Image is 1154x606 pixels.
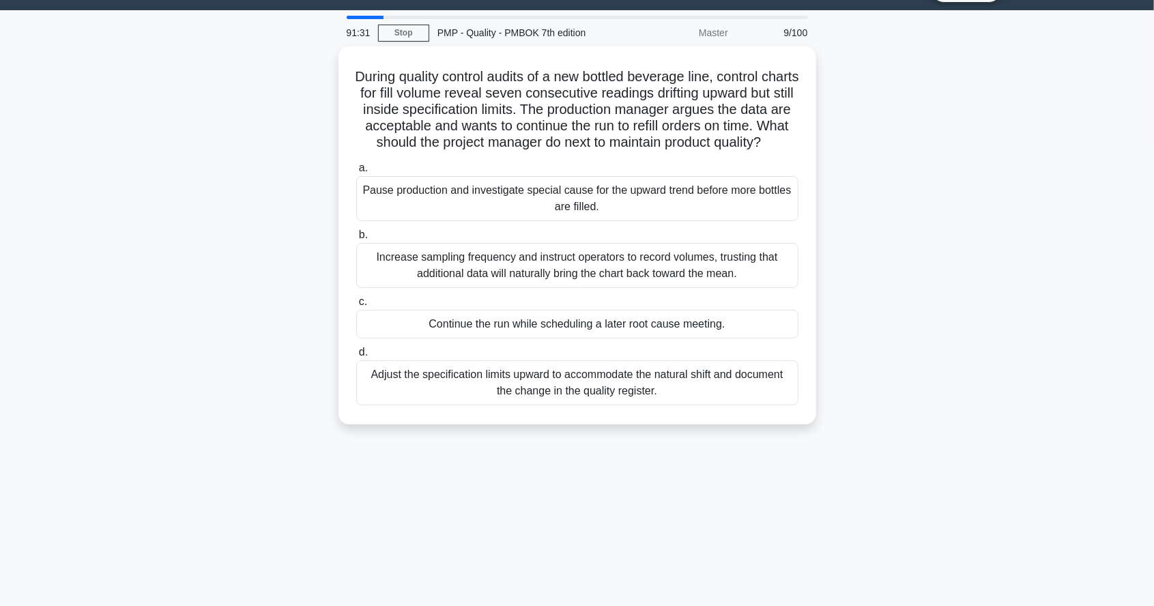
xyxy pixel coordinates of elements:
[359,162,368,173] span: a.
[359,229,368,240] span: b.
[356,360,798,405] div: Adjust the specification limits upward to accommodate the natural shift and document the change i...
[356,310,798,338] div: Continue the run while scheduling a later root cause meeting.
[736,19,816,46] div: 9/100
[378,25,429,42] a: Stop
[359,346,368,358] span: d.
[338,19,378,46] div: 91:31
[429,19,617,46] div: PMP - Quality - PMBOK 7th edition
[356,176,798,221] div: Pause production and investigate special cause for the upward trend before more bottles are filled.
[356,243,798,288] div: Increase sampling frequency and instruct operators to record volumes, trusting that additional da...
[617,19,736,46] div: Master
[359,295,367,307] span: c.
[355,68,800,151] h5: During quality control audits of a new bottled beverage line, control charts for fill volume reve...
